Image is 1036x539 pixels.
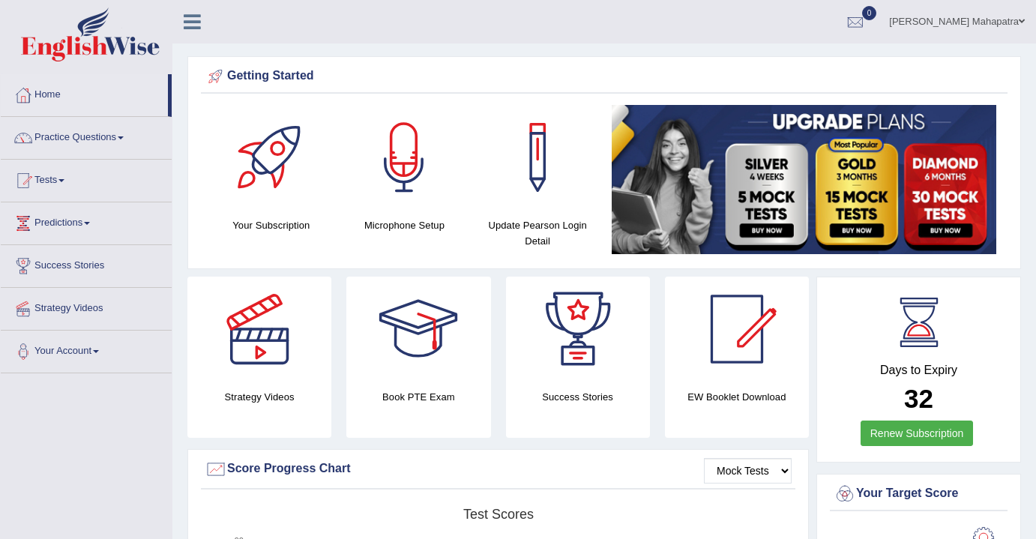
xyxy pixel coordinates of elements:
[834,364,1004,377] h4: Days to Expiry
[1,74,168,112] a: Home
[187,389,331,405] h4: Strategy Videos
[478,217,597,249] h4: Update Pearson Login Detail
[1,160,172,197] a: Tests
[346,217,464,233] h4: Microphone Setup
[861,421,974,446] a: Renew Subscription
[1,288,172,325] a: Strategy Videos
[1,202,172,240] a: Predictions
[506,389,650,405] h4: Success Stories
[1,331,172,368] a: Your Account
[665,389,809,405] h4: EW Booklet Download
[862,6,877,20] span: 0
[346,389,490,405] h4: Book PTE Exam
[205,458,792,481] div: Score Progress Chart
[205,65,1004,88] div: Getting Started
[463,507,534,522] tspan: Test scores
[212,217,331,233] h4: Your Subscription
[612,105,996,254] img: small5.jpg
[1,117,172,154] a: Practice Questions
[904,384,933,413] b: 32
[1,245,172,283] a: Success Stories
[834,483,1004,505] div: Your Target Score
